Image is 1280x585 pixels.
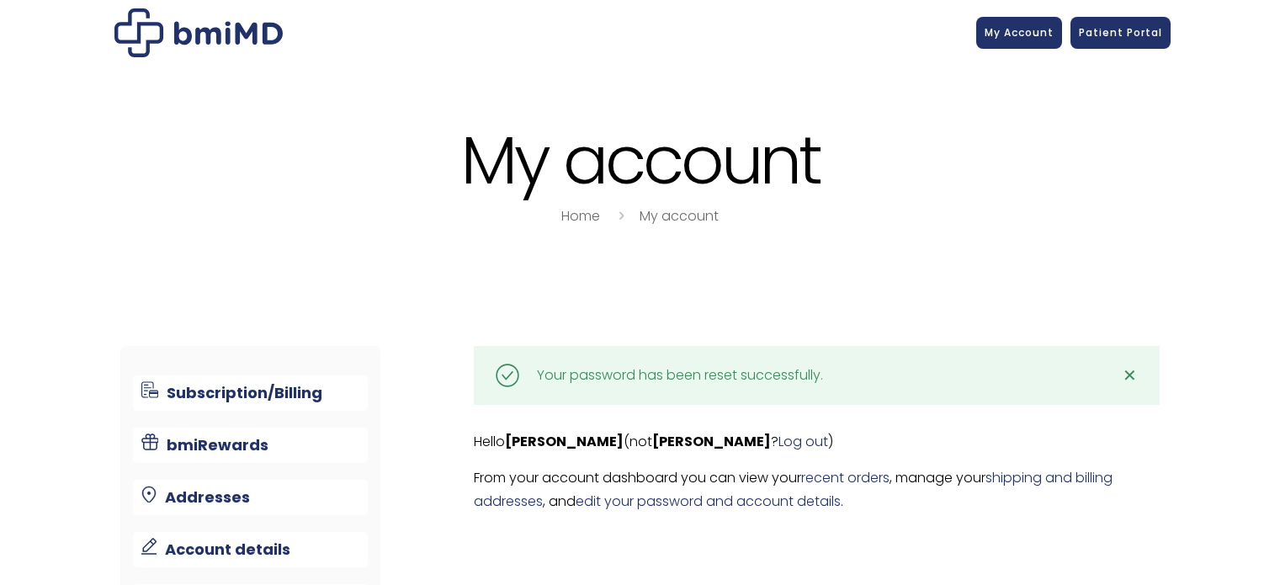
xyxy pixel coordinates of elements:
[133,480,368,515] a: Addresses
[505,432,624,451] strong: [PERSON_NAME]
[652,432,771,451] strong: [PERSON_NAME]
[640,206,719,226] a: My account
[133,375,368,411] a: Subscription/Billing
[537,364,823,387] div: Your password has been reset successfully.
[1079,25,1162,40] span: Patient Portal
[612,206,630,226] i: breadcrumbs separator
[1070,17,1171,49] a: Patient Portal
[1123,364,1137,387] span: ✕
[778,432,828,451] a: Log out
[976,17,1062,49] a: My Account
[576,492,841,511] a: edit your password and account details
[561,206,600,226] a: Home
[114,8,283,57] img: My account
[1113,359,1147,392] a: ✕
[801,468,890,487] a: recent orders
[474,430,1160,454] p: Hello (not ? )
[110,125,1171,196] h1: My account
[985,25,1054,40] span: My Account
[133,428,368,463] a: bmiRewards
[474,466,1160,513] p: From your account dashboard you can view your , manage your , and .
[133,532,368,567] a: Account details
